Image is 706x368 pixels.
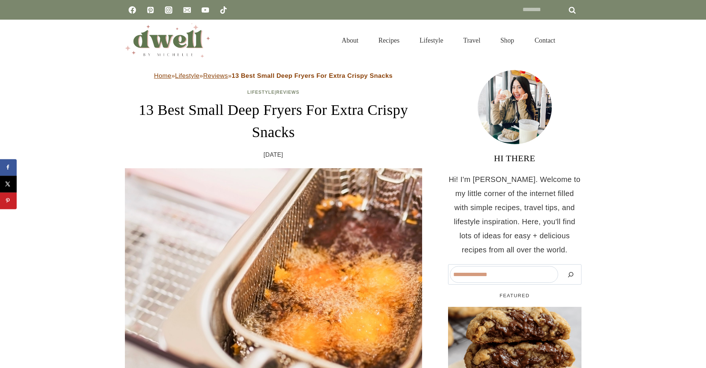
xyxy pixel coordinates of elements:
img: DWELL by michelle [125,23,210,57]
h1: 13 Best Small Deep Fryers For Extra Crispy Snacks [125,99,422,143]
a: Contact [524,27,565,53]
button: Search [562,266,580,283]
a: YouTube [198,3,213,17]
a: Home [154,72,172,79]
a: Reviews [203,72,228,79]
a: Lifestyle [247,90,275,95]
a: About [332,27,368,53]
nav: Primary Navigation [332,27,565,53]
p: Hi! I'm [PERSON_NAME]. Welcome to my little corner of the internet filled with simple recipes, tr... [448,172,581,257]
a: Instagram [161,3,176,17]
span: » » » [154,72,393,79]
a: Reviews [276,90,299,95]
strong: 13 Best Small Deep Fryers For Extra Crispy Snacks [232,72,392,79]
h5: FEATURED [448,292,581,299]
a: Email [180,3,195,17]
time: [DATE] [263,149,283,160]
a: Facebook [125,3,140,17]
a: Pinterest [143,3,158,17]
a: Travel [453,27,490,53]
a: Lifestyle [410,27,453,53]
h3: HI THERE [448,152,581,165]
span: | [247,90,299,95]
a: Lifestyle [175,72,199,79]
a: TikTok [216,3,231,17]
a: Recipes [368,27,410,53]
button: View Search Form [569,34,581,47]
a: Shop [490,27,524,53]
